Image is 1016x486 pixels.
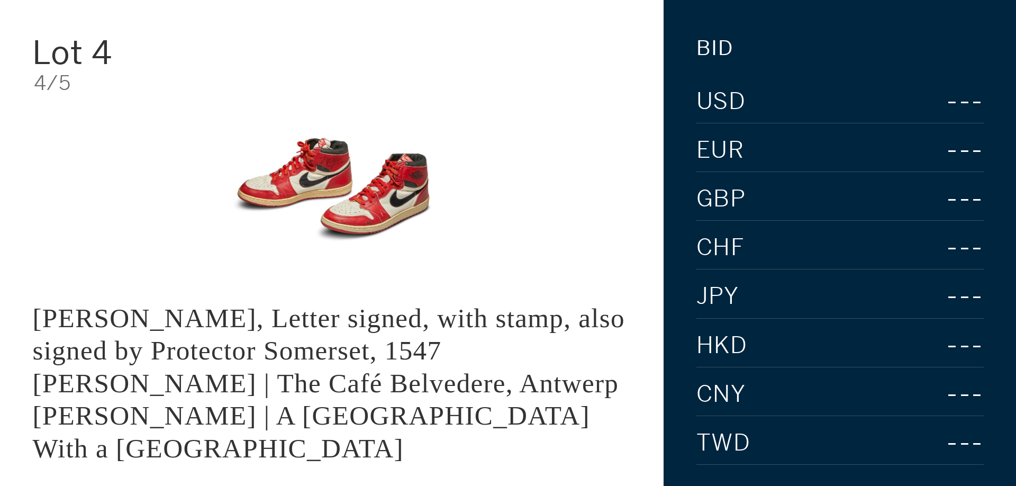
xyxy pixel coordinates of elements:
span: HKD [696,334,748,357]
div: --- [882,280,984,312]
span: USD [696,90,746,113]
div: Lot 4 [32,37,232,69]
span: GBP [696,187,746,211]
div: 4/5 [34,73,631,93]
div: --- [904,329,984,362]
img: King Edward VI, Letter signed, with stamp, also signed by Protector Somerset, 1547 LOUIS VAN ENGE... [213,110,451,269]
span: TWD [696,431,751,455]
div: --- [918,183,984,215]
div: --- [909,378,984,410]
div: [PERSON_NAME], Letter signed, with stamp, also signed by Protector Somerset, 1547 [PERSON_NAME] |... [32,303,625,463]
div: --- [882,85,984,118]
div: --- [920,231,984,264]
span: JPY [696,285,739,308]
div: --- [919,134,984,166]
div: Bid [696,38,733,58]
span: EUR [696,139,745,162]
span: CNY [696,383,746,406]
span: CHF [696,236,745,259]
div: --- [895,427,984,459]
